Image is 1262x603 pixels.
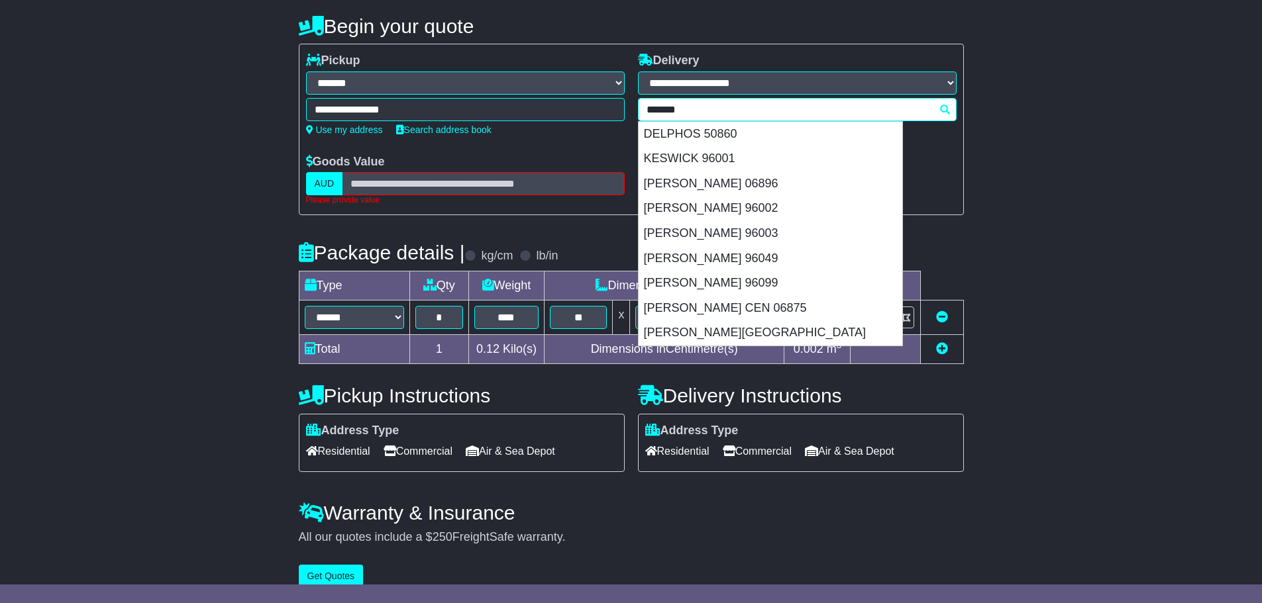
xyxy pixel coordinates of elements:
[639,221,902,246] div: [PERSON_NAME] 96003
[638,385,964,406] h4: Delivery Instructions
[299,502,964,524] h4: Warranty & Insurance
[936,310,948,324] a: Remove this item
[805,441,894,461] span: Air & Sea Depot
[306,54,360,68] label: Pickup
[409,271,468,300] td: Qty
[723,441,792,461] span: Commercial
[306,424,399,438] label: Address Type
[794,342,823,355] span: 0.002
[481,249,513,263] label: kg/cm
[827,342,842,355] span: m
[299,271,409,300] td: Type
[306,124,383,135] a: Use my address
[299,385,625,406] h4: Pickup Instructions
[476,342,500,355] span: 0.12
[306,195,625,205] div: Please provide value
[306,172,343,195] label: AUD
[468,271,544,300] td: Weight
[639,196,902,221] div: [PERSON_NAME] 96002
[396,124,492,135] a: Search address book
[299,15,964,37] h4: Begin your quote
[306,155,385,169] label: Goods Value
[299,334,409,363] td: Total
[468,334,544,363] td: Kilo(s)
[299,565,364,588] button: Get Quotes
[536,249,558,263] label: lb/in
[613,300,630,334] td: x
[936,342,948,355] a: Add new item
[544,271,784,300] td: Dimensions (L x W x H)
[639,296,902,321] div: [PERSON_NAME] CEN 06875
[638,98,957,121] typeahead: Please provide city
[544,334,784,363] td: Dimensions in Centimetre(s)
[645,441,710,461] span: Residential
[639,271,902,296] div: [PERSON_NAME] 96099
[384,441,452,461] span: Commercial
[639,246,902,271] div: [PERSON_NAME] 96049
[299,530,964,545] div: All our quotes include a $ FreightSafe warranty.
[466,441,555,461] span: Air & Sea Depot
[639,320,902,346] div: [PERSON_NAME][GEOGRAPHIC_DATA]
[433,530,452,543] span: 250
[299,242,465,263] h4: Package details |
[645,424,739,438] label: Address Type
[639,146,902,171] div: KESWICK 96001
[638,54,700,68] label: Delivery
[409,334,468,363] td: 1
[639,171,902,197] div: [PERSON_NAME] 06896
[639,122,902,147] div: DELPHOS 50860
[306,441,370,461] span: Residential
